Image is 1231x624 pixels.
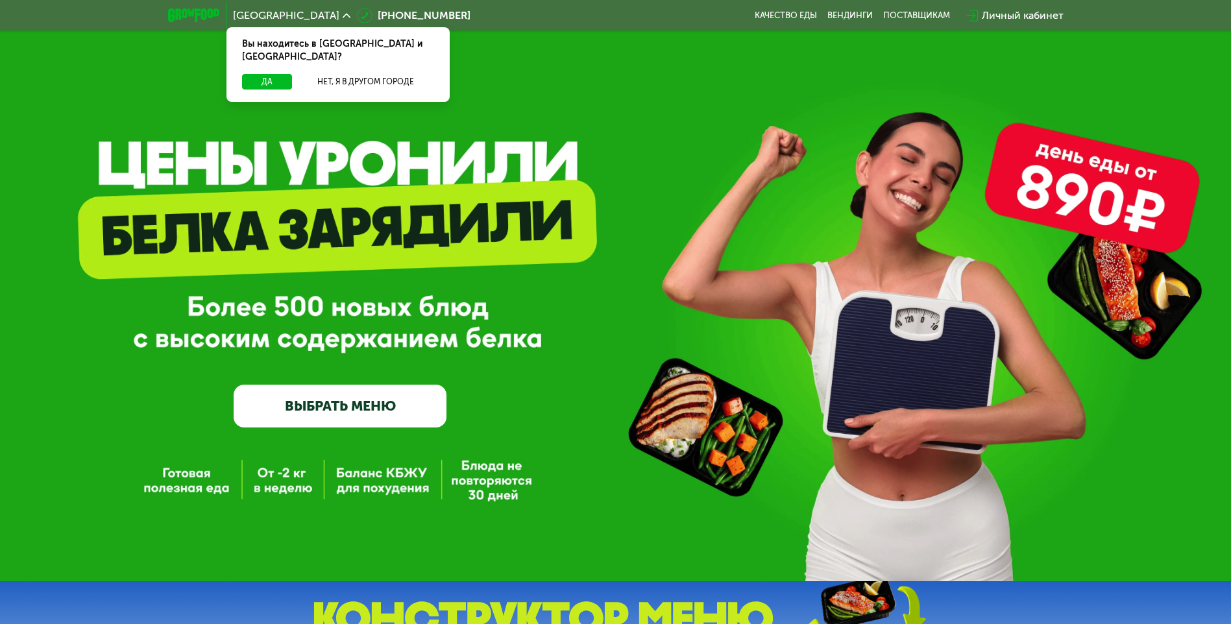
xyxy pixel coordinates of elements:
button: Нет, я в другом городе [297,74,434,90]
a: [PHONE_NUMBER] [357,8,470,23]
button: Да [242,74,292,90]
a: Качество еды [755,10,817,21]
div: Вы находитесь в [GEOGRAPHIC_DATA] и [GEOGRAPHIC_DATA]? [226,27,450,74]
span: [GEOGRAPHIC_DATA] [233,10,339,21]
div: Личный кабинет [982,8,1064,23]
a: Вендинги [827,10,873,21]
div: поставщикам [883,10,950,21]
a: ВЫБРАТЬ МЕНЮ [234,385,446,427]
